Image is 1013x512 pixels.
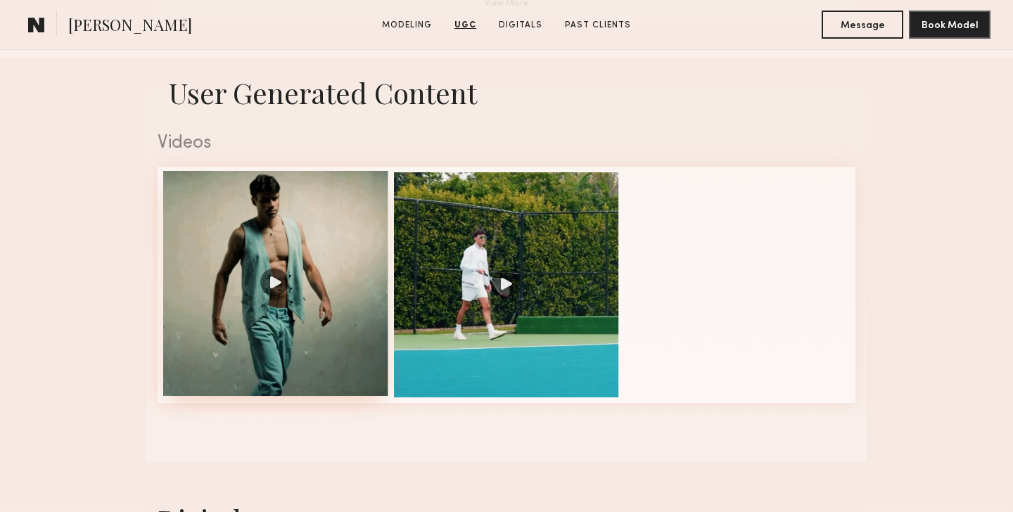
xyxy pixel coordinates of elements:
[822,11,903,39] button: Message
[493,19,548,32] a: Digitals
[449,19,482,32] a: UGC
[909,18,990,30] a: Book Model
[909,11,990,39] button: Book Model
[68,14,192,39] span: [PERSON_NAME]
[376,19,438,32] a: Modeling
[559,19,637,32] a: Past Clients
[146,74,867,111] h1: User Generated Content
[158,134,855,153] div: Videos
